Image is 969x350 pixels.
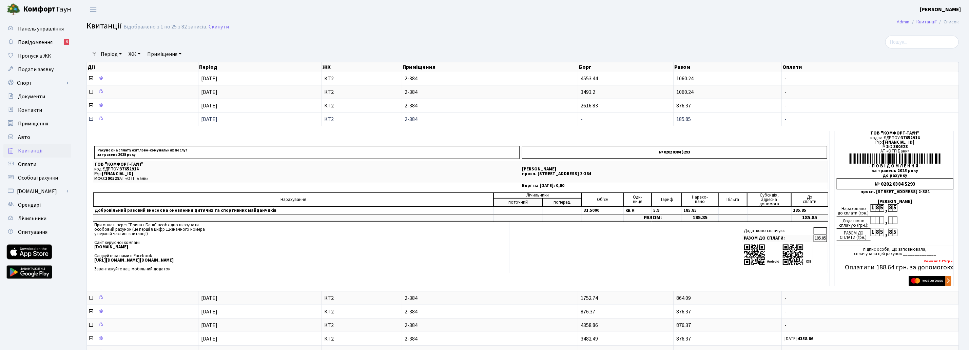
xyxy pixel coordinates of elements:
b: [URL][DOMAIN_NAME][DOMAIN_NAME] [94,257,174,263]
a: Квитанції [916,18,936,25]
div: № 0202 0384 $293 [837,178,953,189]
span: 1752.74 [581,294,598,302]
span: 864.09 [676,294,691,302]
span: 2-384 [405,336,575,342]
div: , [884,229,888,236]
td: 185.85 [791,214,828,221]
nav: breadcrumb [887,15,969,29]
a: ЖК [126,48,143,60]
span: Повідомлення [18,39,53,46]
span: 300528 [893,144,908,150]
span: Квитанції [18,147,43,155]
div: Відображено з 1 по 25 з 82 записів. [123,24,207,30]
span: КТ2 [325,76,399,81]
td: 185.85 [682,207,718,214]
p: Борг на [DATE]: 0,00 [522,184,827,188]
p: ТОВ "КОМФОРТ-ТАУН" [94,162,520,167]
a: Скинути [209,24,229,30]
div: Нараховано до сплати (грн.): [837,204,871,217]
p: код ЄДРПОУ: [94,167,520,171]
span: [DATE] [201,308,217,315]
span: Документи [18,93,45,100]
a: Орендарі [3,198,71,212]
div: 8 [888,204,893,212]
span: Особові рахунки [18,174,58,182]
span: - [784,89,956,95]
div: ТОВ "КОМФОРТ-ТАУН" [837,131,953,136]
div: РАЗОМ ДО СПЛАТИ (грн.): [837,229,871,241]
span: [FINANCIAL_ID] [883,139,915,145]
td: кв.м [624,207,652,214]
div: 1 [871,204,875,212]
span: - [784,323,956,328]
td: Нарахування [93,193,493,207]
span: 4358.86 [581,322,598,329]
td: 185.85 [814,235,827,242]
a: Приміщення [3,117,71,130]
span: КТ2 [325,117,399,122]
span: 876.37 [676,308,691,315]
td: Субсидія, адресна допомога [747,193,791,207]
p: Р/р: [94,172,520,176]
a: Повідомлення4 [3,36,71,49]
span: Опитування [18,228,47,236]
td: Тариф [652,193,682,207]
td: Нарахо- вано [682,193,718,207]
span: Приміщення [18,120,48,127]
a: Admin [897,18,909,25]
div: , [884,217,888,224]
span: 2-384 [405,117,575,122]
a: Приміщення [144,48,184,60]
span: 876.37 [676,322,691,329]
span: Подати заявку [18,66,54,73]
a: Особові рахунки [3,171,71,185]
li: Список [936,18,959,26]
a: Спорт [3,76,71,90]
span: Панель управління [18,25,64,33]
span: 2-384 [405,76,575,81]
span: Авто [18,133,30,141]
span: - [784,309,956,314]
span: 185.85 [676,116,691,123]
div: [PERSON_NAME] [837,200,953,204]
span: Контакти [18,106,42,114]
span: 1060.24 [676,88,694,96]
td: 5.9 [652,207,682,214]
span: КТ2 [325,309,399,314]
p: Рахунок на сплату житлово-комунальних послуг за травень 2025 року [94,146,520,159]
div: МФО: [837,145,953,149]
span: КТ2 [325,336,399,342]
th: Приміщення [402,62,578,72]
th: ЖК [322,62,402,72]
div: за травень 2025 року [837,169,953,173]
span: Таун [23,4,71,15]
div: - П О В І Д О М Л Е Н Н Я - [837,164,953,168]
span: КТ2 [325,295,399,301]
div: АТ «ОТП Банк» [837,149,953,153]
a: Авто [3,130,71,144]
div: 8 [888,229,893,236]
span: 37652914 [901,135,920,141]
div: 5 [879,229,884,236]
button: Переключити навігацію [85,4,102,15]
td: Лічильники [493,193,582,198]
th: Борг [578,62,674,72]
a: Подати заявку [3,63,71,76]
span: 4553.44 [581,75,598,82]
span: 3482.49 [581,335,598,343]
span: - [581,116,583,123]
span: КТ2 [325,323,399,328]
div: , [884,204,888,212]
span: КТ2 [325,89,399,95]
a: Період [98,48,124,60]
span: 876.37 [676,102,691,109]
b: Комісія: 2.79 грн. [924,259,953,264]
span: 2-384 [405,295,575,301]
img: Masterpass [909,276,951,286]
b: [PERSON_NAME] [920,6,961,13]
div: Р/р: [837,140,953,145]
span: 300528 [105,176,119,182]
td: 31.5000 [582,207,624,214]
span: 876.37 [676,335,691,343]
div: 1 [871,229,875,236]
